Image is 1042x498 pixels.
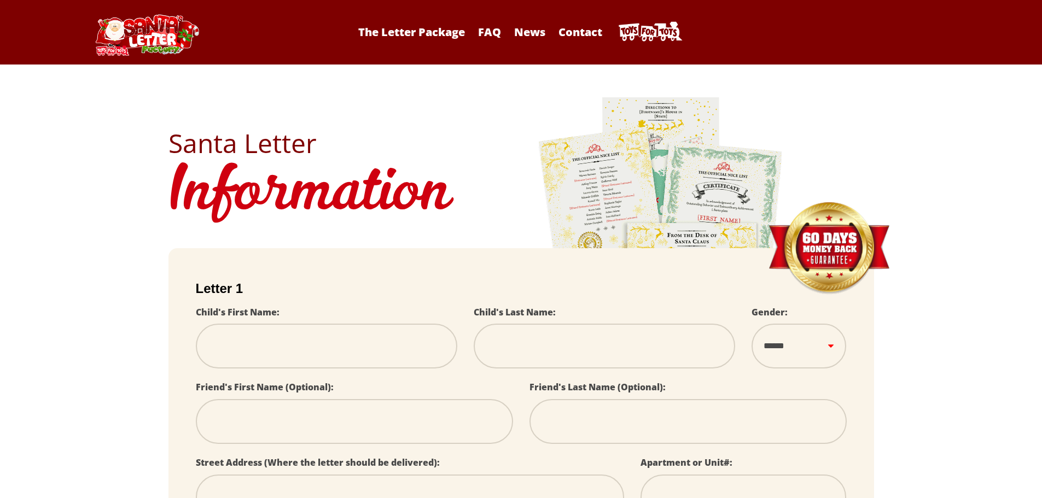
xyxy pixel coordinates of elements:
label: Child's Last Name: [474,306,556,318]
img: Santa Letter Logo [92,14,201,56]
h1: Information [168,156,874,232]
label: Gender: [752,306,788,318]
a: The Letter Package [353,25,470,39]
label: Friend's Last Name (Optional): [529,381,666,393]
a: FAQ [473,25,507,39]
img: letters.png [538,96,784,401]
h2: Letter 1 [196,281,847,296]
label: Friend's First Name (Optional): [196,381,334,393]
img: Money Back Guarantee [767,202,890,295]
a: News [509,25,551,39]
label: Apartment or Unit#: [641,456,732,468]
a: Contact [553,25,608,39]
label: Street Address (Where the letter should be delivered): [196,456,440,468]
label: Child's First Name: [196,306,280,318]
h2: Santa Letter [168,130,874,156]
